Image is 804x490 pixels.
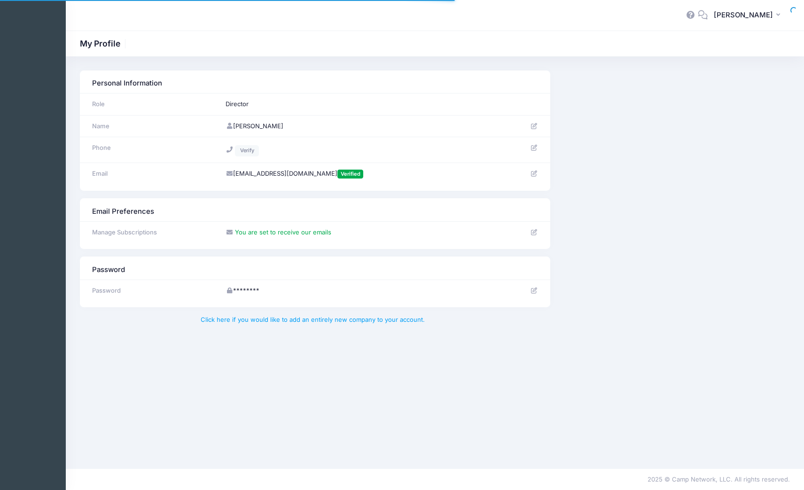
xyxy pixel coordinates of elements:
[337,170,363,179] span: Verified
[87,100,216,109] div: Role
[87,143,216,153] div: Phone
[221,163,503,185] td: [EMAIL_ADDRESS][DOMAIN_NAME]
[87,228,216,237] div: Manage Subscriptions
[714,10,773,20] span: [PERSON_NAME]
[201,316,425,323] a: Click here if you would like to add an entirely new company to your account.
[235,228,331,236] span: You are set to receive our emails
[235,145,259,156] a: Verify
[648,475,790,483] span: 2025 © Camp Network, LLC. All rights reserved.
[708,5,790,26] button: [PERSON_NAME]
[221,93,503,116] td: Director
[221,115,503,137] td: [PERSON_NAME]
[87,122,216,131] div: Name
[87,169,216,179] div: Email
[80,39,128,48] h1: My Profile
[87,203,542,217] div: Email Preferences
[87,261,542,275] div: Password
[87,286,216,296] div: Password
[87,75,542,89] div: Personal Information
